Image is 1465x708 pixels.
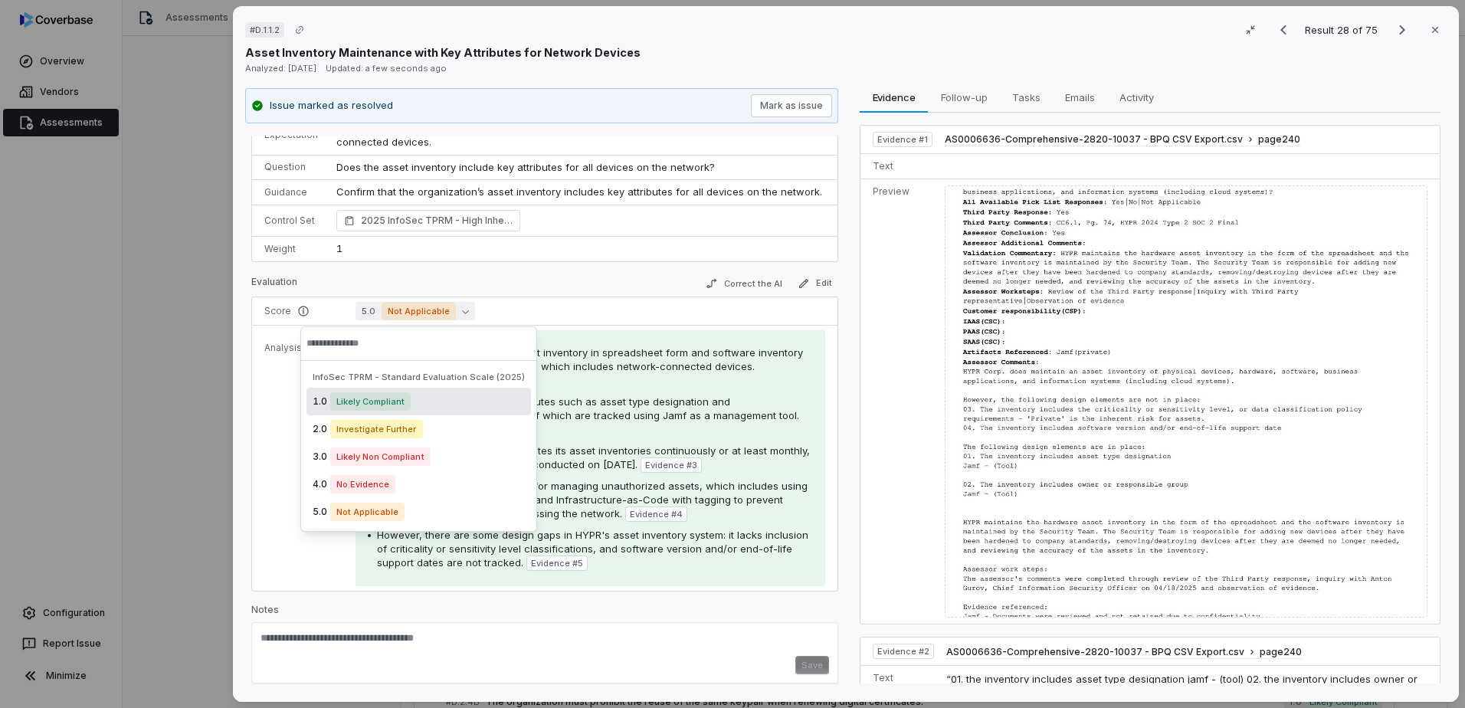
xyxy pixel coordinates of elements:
span: Not Applicable [330,503,405,521]
button: AS0006636-Comprehensive-2820-10037 - BPQ CSV Export.csvpage240 [945,133,1300,146]
span: Evidence # 3 [645,459,697,471]
span: No Evidence [330,475,395,493]
span: 2025 InfoSec TPRM - High Inherent Risk (TruSight Supported) Asset and Info Management [361,213,513,228]
button: 5.0Not Applicable [356,302,475,320]
span: Not Applicable [382,302,456,320]
span: However, there are some design gaps in HYPR's asset inventory system: it lacks inclusion of criti... [377,529,808,569]
span: Evidence # 1 [877,133,928,146]
p: Control Set [264,215,318,227]
span: HYPR regularly reviews and updates its asset inventories continuously or at least monthly, with d... [377,444,810,470]
span: Emails [1059,87,1101,107]
span: Does the asset inventory include key attributes for all devices on the network? [336,161,715,173]
span: Evidence [867,87,922,107]
div: 4.0 [306,470,531,498]
span: “01. the inventory includes asset type designation jamf - (tool) 02. the inventory includes owner... [946,673,1417,700]
span: Likely Compliant [330,392,411,411]
p: Guidance [264,186,318,198]
td: Text [860,153,939,179]
span: Evidence # 4 [630,508,683,520]
p: Issue marked as resolved [270,98,393,113]
span: Follow-up [935,87,994,107]
span: 1 [336,242,342,254]
div: InfoSec TPRM - Standard Evaluation Scale (2025) [306,367,531,388]
span: Activity [1113,87,1160,107]
button: Copy link [286,16,313,44]
span: HYPR maintains a hardware asset inventory in spreadsheet form and software inventory maintained b... [377,346,803,372]
span: The inventory includes key attributes such as asset type designation and owner/responsible group,... [377,395,799,421]
button: Edit [791,274,838,293]
p: Question [264,161,318,173]
span: AS0006636-Comprehensive-2820-10037 - BPQ CSV Export.csv [946,646,1244,658]
span: page 240 [1258,133,1300,146]
span: AS0006636-Comprehensive-2820-10037 - BPQ CSV Export.csv [945,133,1243,146]
div: 2.0 [306,415,531,443]
span: # D.1.1.2 [250,24,280,36]
button: AS0006636-Comprehensive-2820-10037 - BPQ CSV Export.csvpage240 [946,646,1302,659]
button: Next result [1387,21,1417,39]
button: Previous result [1268,21,1299,39]
p: Analysis [264,342,302,354]
span: page 240 [1260,646,1302,658]
span: Evidence # 5 [531,557,583,569]
span: The organization has a process for managing unauthorized assets, which includes using enterprise-... [377,480,808,520]
div: 3.0 [306,443,531,470]
span: Tasks [1006,87,1047,107]
span: Likely Non Compliant [330,447,431,466]
button: Correct the AI [700,274,788,293]
p: Notes [251,604,838,622]
p: Score [264,305,337,317]
span: Updated: a few seconds ago [326,63,447,74]
div: 1.0 [306,388,531,415]
span: Analyzed: [DATE] [245,63,316,74]
p: Asset Inventory Maintenance with Key Attributes for Network Devices [245,44,641,61]
div: Suggestions [300,361,537,532]
p: Weight [264,243,318,255]
p: Confirm that the organization’s asset inventory includes key attributes for all devices on the ne... [336,185,825,200]
td: Preview [860,179,939,624]
div: 5.0 [306,498,531,526]
p: Expectation [264,129,318,141]
span: Evidence # 2 [877,645,929,657]
p: Result 28 of 75 [1305,21,1381,38]
button: Mark as issue [751,94,832,117]
span: Investigate Further [330,420,423,438]
p: Evaluation [251,276,297,294]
